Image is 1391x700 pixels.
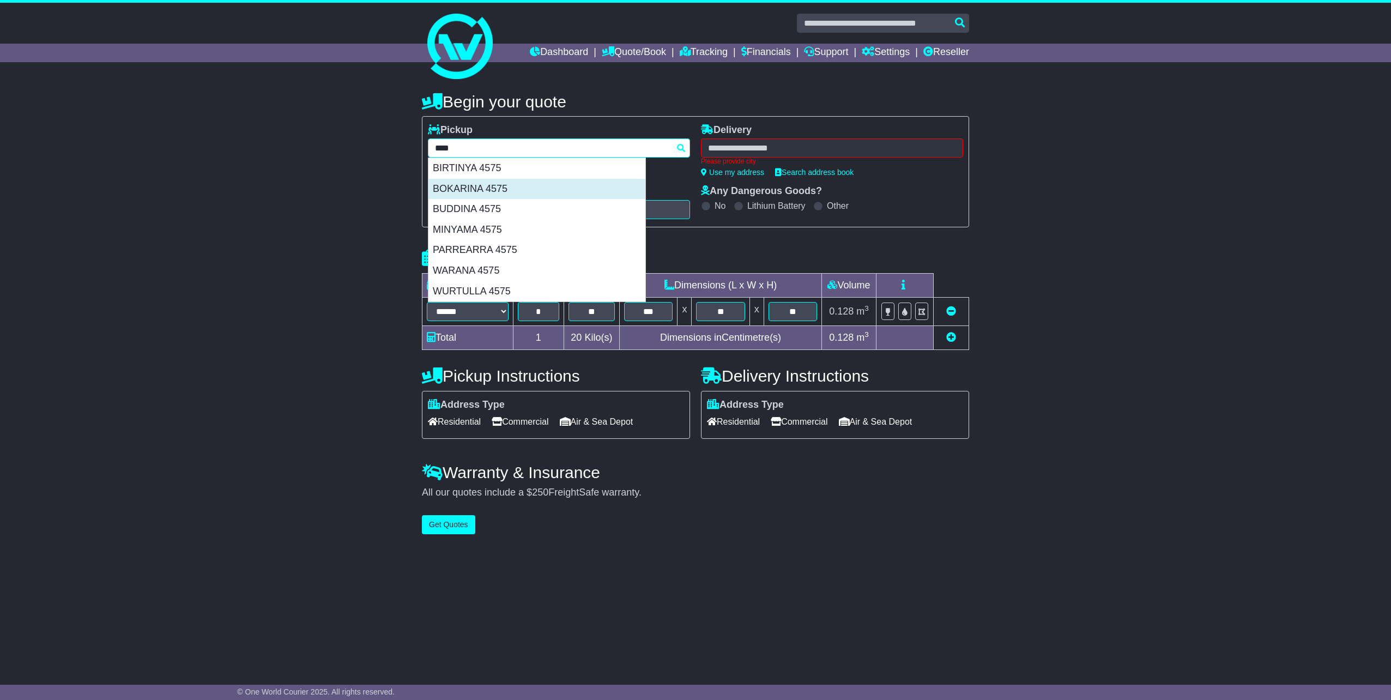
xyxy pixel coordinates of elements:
[422,273,513,297] td: Type
[775,168,854,177] a: Search address book
[422,249,559,267] h4: Package details |
[946,332,956,343] a: Add new item
[428,199,645,220] div: BUDDINA 4575
[856,306,869,317] span: m
[428,240,645,261] div: PARREARRA 4575
[804,44,848,62] a: Support
[428,138,690,158] typeahead: Please provide city
[741,44,791,62] a: Financials
[701,158,963,165] div: Please provide city
[492,413,548,430] span: Commercial
[864,304,869,312] sup: 3
[864,330,869,339] sup: 3
[422,325,513,349] td: Total
[513,325,564,349] td: 1
[532,487,548,498] span: 250
[747,201,806,211] label: Lithium Battery
[422,93,969,111] h4: Begin your quote
[428,220,645,240] div: MINYAMA 4575
[701,367,969,385] h4: Delivery Instructions
[422,463,969,481] h4: Warranty & Insurance
[707,413,760,430] span: Residential
[678,297,692,325] td: x
[620,325,822,349] td: Dimensions in Centimetre(s)
[856,332,869,343] span: m
[428,413,481,430] span: Residential
[428,158,645,179] div: BIRTINYA 4575
[923,44,969,62] a: Reseller
[749,297,764,325] td: x
[862,44,910,62] a: Settings
[422,367,690,385] h4: Pickup Instructions
[771,413,827,430] span: Commercial
[829,332,854,343] span: 0.128
[839,413,912,430] span: Air & Sea Depot
[237,687,395,696] span: © One World Courier 2025. All rights reserved.
[428,179,645,200] div: BOKARINA 4575
[428,124,473,136] label: Pickup
[620,273,822,297] td: Dimensions (L x W x H)
[560,413,633,430] span: Air & Sea Depot
[680,44,728,62] a: Tracking
[428,399,505,411] label: Address Type
[715,201,725,211] label: No
[707,399,784,411] label: Address Type
[701,185,822,197] label: Any Dangerous Goods?
[564,325,620,349] td: Kilo(s)
[571,332,582,343] span: 20
[829,306,854,317] span: 0.128
[428,281,645,302] div: WURTULLA 4575
[422,515,475,534] button: Get Quotes
[422,487,969,499] div: All our quotes include a $ FreightSafe warranty.
[701,124,752,136] label: Delivery
[701,168,764,177] a: Use my address
[602,44,666,62] a: Quote/Book
[428,261,645,281] div: WARANA 4575
[821,273,876,297] td: Volume
[946,306,956,317] a: Remove this item
[827,201,849,211] label: Other
[530,44,588,62] a: Dashboard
